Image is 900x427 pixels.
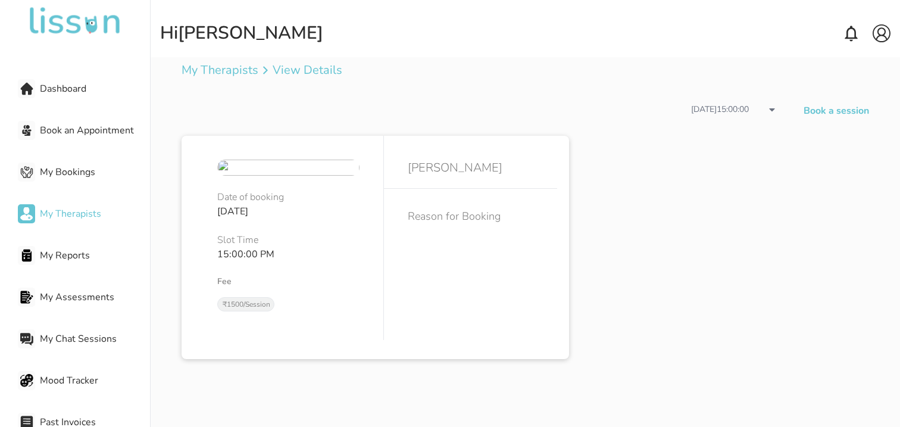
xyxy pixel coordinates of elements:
[40,207,150,221] span: My Therapists
[217,190,360,204] div: Date of booking
[217,233,360,247] div: Slot Time
[40,373,150,388] span: Mood Tracker
[20,207,33,220] img: My Therapists
[40,165,150,179] span: My Bookings
[804,104,869,118] div: Book a session
[182,62,258,79] a: My Therapists
[408,208,533,225] div: Reason for Booking
[27,7,123,36] img: undefined
[160,23,323,44] div: Hi [PERSON_NAME]
[217,160,360,176] img: 2023-05-12T07:54:51.608Z1683878091608Laharika%20Arasu.jpg
[217,204,360,219] p: [DATE]
[670,100,794,119] button: [DATE]15:00:00
[408,160,533,176] div: [PERSON_NAME]
[20,249,33,262] img: My Reports
[20,82,33,95] img: Dashboard
[40,123,150,138] span: Book an Appointment
[20,166,33,179] img: My Bookings
[217,297,274,311] span: ₹ 1500 /Session
[217,276,360,288] div: Fee
[20,124,33,137] img: Book an Appointment
[20,291,33,304] img: My Assessments
[40,248,150,263] span: My Reports
[873,24,890,42] img: account.svg
[217,247,360,261] p: 15:00:00 PM
[40,82,150,96] span: Dashboard
[40,290,150,304] span: My Assessments
[40,332,150,346] span: My Chat Sessions
[20,374,33,387] img: Mood Tracker
[20,332,33,345] img: My Chat Sessions
[689,101,751,118] span: [DATE]15:00:00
